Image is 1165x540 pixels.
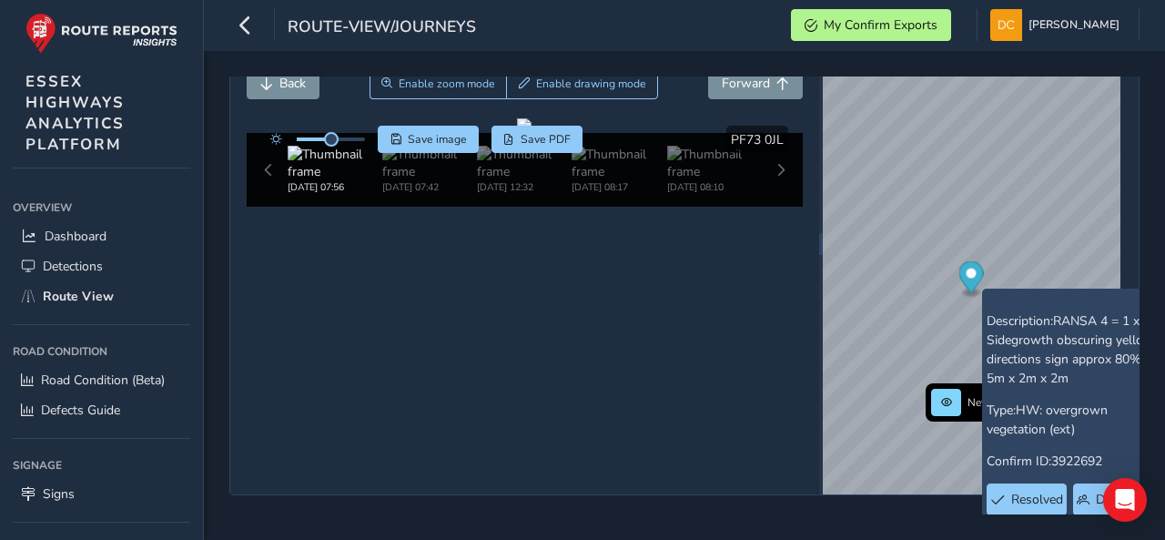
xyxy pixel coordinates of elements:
span: Signs [43,485,75,503]
button: My Confirm Exports [791,9,951,41]
button: Resolved [987,484,1068,515]
span: Enable zoom mode [399,76,495,91]
button: [PERSON_NAME] [990,9,1126,41]
div: Map marker [958,261,983,299]
div: Open Intercom Messenger [1103,478,1147,522]
span: Back [279,75,306,92]
button: Back [247,67,319,99]
span: ESSEX HIGHWAYS ANALYTICS PLATFORM [25,71,125,155]
button: Save [378,126,479,153]
a: Signs [13,479,190,509]
button: Zoom [370,67,507,99]
p: Confirm ID: [987,452,1160,471]
button: Draw [506,67,658,99]
span: Forward [722,75,770,92]
span: RANSA 4 = 1 x 4, Sidegrowth obscuring yellow directions sign approx 80%, 5m x 2m x 2m [987,312,1154,387]
img: diamond-layout [990,9,1022,41]
a: Dashboard [13,221,190,251]
span: Save image [408,132,467,147]
div: [DATE] 12:32 [477,180,572,194]
div: [DATE] 07:56 [288,180,382,194]
div: Signage [13,452,190,479]
span: My Confirm Exports [824,16,937,34]
span: Network [967,395,1009,410]
div: Overview [13,194,190,221]
img: Thumbnail frame [382,146,477,180]
button: Duplicated [1073,484,1159,515]
button: PDF [491,126,583,153]
span: Resolved [1011,491,1063,508]
span: HW: overgrown vegetation (ext) [987,402,1108,438]
a: Defects Guide [13,395,190,425]
a: Road Condition (Beta) [13,365,190,395]
a: Route View [13,281,190,311]
span: [PERSON_NAME] [1028,9,1119,41]
img: Thumbnail frame [477,146,572,180]
span: Duplicated [1096,491,1156,508]
img: Thumbnail frame [572,146,666,180]
span: route-view/journeys [288,15,476,41]
span: Detections [43,258,103,275]
span: 3922692 [1051,453,1102,470]
button: Forward [708,67,803,99]
span: Dashboard [45,228,106,245]
div: [DATE] 08:10 [667,180,762,194]
div: [DATE] 08:17 [572,180,666,194]
span: Road Condition (Beta) [41,372,165,389]
span: Enable drawing mode [536,76,646,91]
img: Thumbnail frame [288,146,382,180]
p: Description: [987,311,1160,388]
span: Defects Guide [41,402,120,419]
span: Save PDF [521,132,571,147]
p: Type: [987,401,1160,439]
img: rr logo [25,13,177,54]
span: PF73 0JL [731,131,784,148]
span: Route View [43,288,114,305]
div: [DATE] 07:42 [382,180,477,194]
div: Road Condition [13,338,190,365]
img: Thumbnail frame [667,146,762,180]
a: Detections [13,251,190,281]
